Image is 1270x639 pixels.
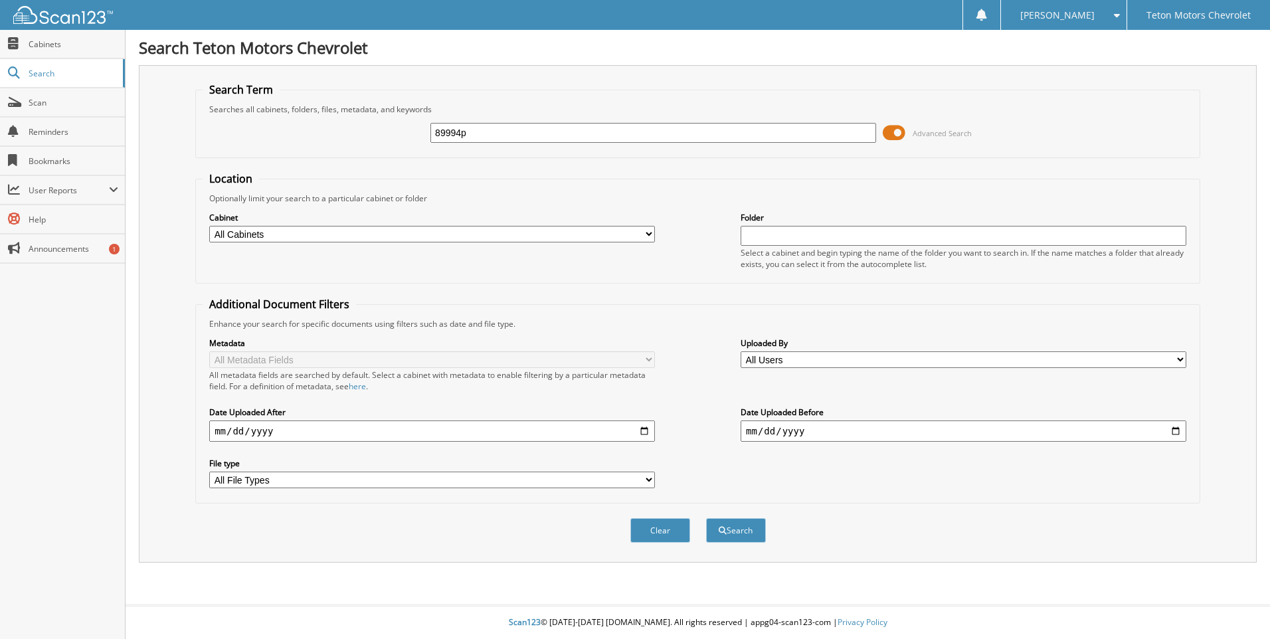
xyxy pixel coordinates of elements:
[29,126,118,137] span: Reminders
[203,193,1193,204] div: Optionally limit your search to a particular cabinet or folder
[741,212,1186,223] label: Folder
[741,337,1186,349] label: Uploaded By
[706,518,766,543] button: Search
[1204,575,1270,639] iframe: Chat Widget
[29,68,116,79] span: Search
[29,155,118,167] span: Bookmarks
[509,616,541,628] span: Scan123
[209,212,655,223] label: Cabinet
[13,6,113,24] img: scan123-logo-white.svg
[203,82,280,97] legend: Search Term
[203,318,1193,329] div: Enhance your search for specific documents using filters such as date and file type.
[630,518,690,543] button: Clear
[109,244,120,254] div: 1
[209,337,655,349] label: Metadata
[29,214,118,225] span: Help
[209,369,655,392] div: All metadata fields are searched by default. Select a cabinet with metadata to enable filtering b...
[203,171,259,186] legend: Location
[349,381,366,392] a: here
[838,616,887,628] a: Privacy Policy
[29,39,118,50] span: Cabinets
[29,185,109,196] span: User Reports
[203,104,1193,115] div: Searches all cabinets, folders, files, metadata, and keywords
[139,37,1257,58] h1: Search Teton Motors Chevrolet
[209,420,655,442] input: start
[741,247,1186,270] div: Select a cabinet and begin typing the name of the folder you want to search in. If the name match...
[209,458,655,469] label: File type
[1020,11,1095,19] span: [PERSON_NAME]
[29,97,118,108] span: Scan
[29,243,118,254] span: Announcements
[209,407,655,418] label: Date Uploaded After
[203,297,356,312] legend: Additional Document Filters
[741,407,1186,418] label: Date Uploaded Before
[126,606,1270,639] div: © [DATE]-[DATE] [DOMAIN_NAME]. All rights reserved | appg04-scan123-com |
[913,128,972,138] span: Advanced Search
[741,420,1186,442] input: end
[1146,11,1251,19] span: Teton Motors Chevrolet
